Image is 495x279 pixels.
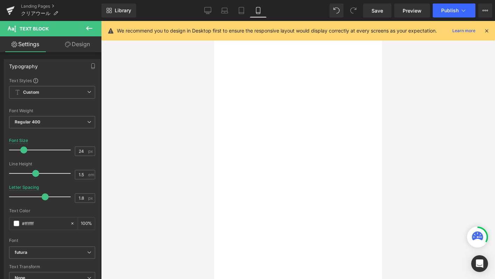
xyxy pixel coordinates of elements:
[9,78,95,83] div: Text Styles
[88,172,94,177] span: em
[21,3,101,9] a: Landing Pages
[9,238,95,243] div: Font
[15,119,41,124] b: Regular 400
[88,196,94,200] span: px
[216,3,233,17] a: Laptop
[117,27,437,35] p: We recommend you to design in Desktop first to ensure the responsive layout would display correct...
[250,3,267,17] a: Mobile
[9,264,95,269] div: Text Transform
[78,217,95,230] div: %
[22,220,67,227] input: Color
[9,185,39,190] div: Letter Spacing
[101,3,136,17] a: New Library
[88,149,94,153] span: px
[394,3,430,17] a: Preview
[433,3,475,17] button: Publish
[52,36,103,52] a: Design
[9,59,38,69] div: Typography
[346,3,360,17] button: Redo
[9,208,95,213] div: Text Color
[471,255,488,272] div: Open Intercom Messenger
[450,27,478,35] a: Learn more
[199,3,216,17] a: Desktop
[441,8,459,13] span: Publish
[9,138,28,143] div: Font Size
[9,108,95,113] div: Font Weight
[9,162,95,166] div: Line Height
[15,250,27,256] i: futura
[233,3,250,17] a: Tablet
[20,26,49,31] span: Text Block
[478,3,492,17] button: More
[372,7,383,14] span: Save
[23,90,39,95] b: Custom
[403,7,422,14] span: Preview
[21,10,50,16] span: クリアウール
[330,3,344,17] button: Undo
[115,7,131,14] span: Library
